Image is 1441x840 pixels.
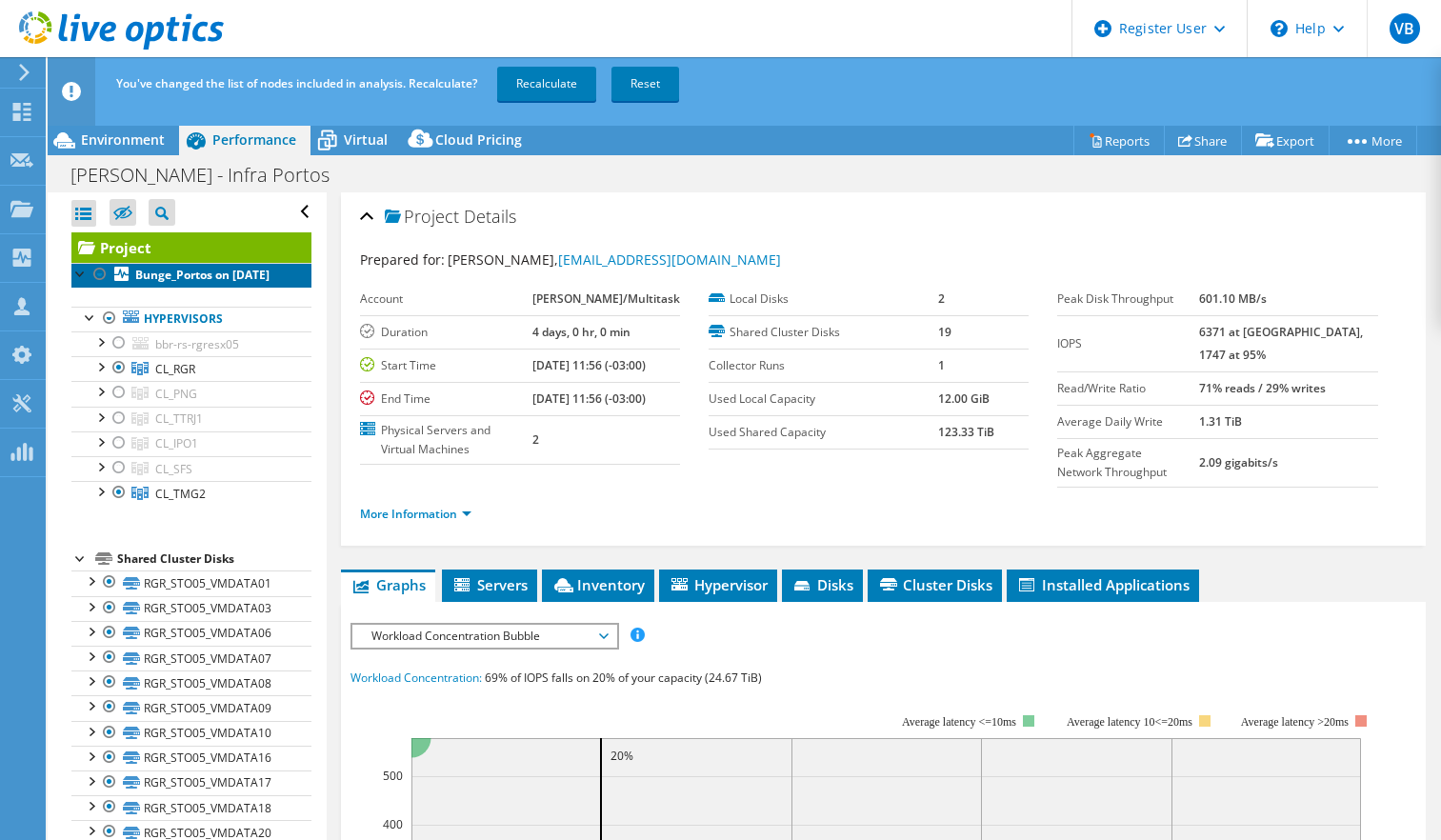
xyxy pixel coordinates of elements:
[551,575,645,594] span: Inventory
[435,130,522,149] span: Cloud Pricing
[1390,13,1420,44] span: VB
[532,390,646,407] b: [DATE] 11:56 (-03:00)
[385,208,459,227] span: Project
[464,205,516,228] span: Details
[155,336,239,352] span: bbr-rs-rgresx05
[1240,715,1348,729] text: Average latency >20ms
[451,575,528,594] span: Servers
[62,165,359,186] h1: [PERSON_NAME] - Infra Portos
[155,435,198,451] span: CL_IPO1
[709,290,938,309] label: Local Disks
[1241,126,1330,155] a: Export
[360,250,445,269] label: Prepared for:
[71,695,311,720] a: RGR_STO05_VMDATA09
[938,324,951,340] b: 19
[71,263,311,288] a: Bunge_Portos on [DATE]
[669,575,768,594] span: Hypervisor
[155,386,197,402] span: CL_PNG
[71,795,311,820] a: RGR_STO05_VMDATA18
[71,307,311,331] a: Hypervisors
[1067,715,1192,729] tspan: Average latency 10<=20ms
[81,130,165,149] span: Environment
[558,250,781,269] a: [EMAIL_ADDRESS][DOMAIN_NAME]
[360,506,471,522] a: More Information
[155,461,192,477] span: CL_SFS
[938,424,994,440] b: 123.33 TiB
[938,390,990,407] b: 12.00 GiB
[709,390,938,409] label: Used Local Capacity
[360,323,532,342] label: Duration
[709,423,938,442] label: Used Shared Capacity
[383,816,403,832] text: 400
[71,407,311,431] a: CL_TTRJ1
[360,421,532,459] label: Physical Servers and Virtual Machines
[71,621,311,646] a: RGR_STO05_VMDATA06
[1329,126,1417,155] a: More
[116,75,477,91] span: You've changed the list of nodes included in analysis. Recalculate?
[709,323,938,342] label: Shared Cluster Disks
[350,575,426,594] span: Graphs
[1057,290,1199,309] label: Peak Disk Throughput
[1016,575,1190,594] span: Installed Applications
[362,625,607,648] span: Workload Concentration Bubble
[1073,126,1165,155] a: Reports
[135,267,270,283] b: Bunge_Portos on [DATE]
[485,670,762,686] span: 69% of IOPS falls on 20% of your capacity (24.67 TiB)
[71,570,311,595] a: RGR_STO05_VMDATA01
[71,331,311,356] a: bbr-rs-rgresx05
[791,575,853,594] span: Disks
[1057,444,1199,482] label: Peak Aggregate Network Throughput
[71,646,311,670] a: RGR_STO05_VMDATA07
[360,290,532,309] label: Account
[532,324,630,340] b: 4 days, 0 hr, 0 min
[1057,334,1199,353] label: IOPS
[1199,454,1278,470] b: 2.09 gigabits/s
[902,715,1016,729] tspan: Average latency <=10ms
[1199,413,1242,430] b: 1.31 TiB
[1057,412,1199,431] label: Average Daily Write
[360,356,532,375] label: Start Time
[1199,380,1326,396] b: 71% reads / 29% writes
[532,431,539,448] b: 2
[71,721,311,746] a: RGR_STO05_VMDATA10
[71,381,311,406] a: CL_PNG
[71,596,311,621] a: RGR_STO05_VMDATA03
[117,548,311,570] div: Shared Cluster Disks
[71,232,311,263] a: Project
[1199,324,1363,363] b: 6371 at [GEOGRAPHIC_DATA], 1747 at 95%
[71,670,311,695] a: RGR_STO05_VMDATA08
[155,486,206,502] span: CL_TMG2
[1199,290,1267,307] b: 601.10 MB/s
[212,130,296,149] span: Performance
[1164,126,1242,155] a: Share
[610,748,633,764] text: 20%
[611,67,679,101] a: Reset
[532,290,680,307] b: [PERSON_NAME]/Multitask
[497,67,596,101] a: Recalculate
[155,361,195,377] span: CL_RGR
[344,130,388,149] span: Virtual
[532,357,646,373] b: [DATE] 11:56 (-03:00)
[938,290,945,307] b: 2
[1057,379,1199,398] label: Read/Write Ratio
[938,357,945,373] b: 1
[155,410,203,427] span: CL_TTRJ1
[350,670,482,686] span: Workload Concentration:
[709,356,938,375] label: Collector Runs
[71,746,311,770] a: RGR_STO05_VMDATA16
[71,456,311,481] a: CL_SFS
[448,250,781,269] span: [PERSON_NAME],
[1271,20,1288,37] svg: \n
[877,575,992,594] span: Cluster Disks
[71,481,311,506] a: CL_TMG2
[71,431,311,456] a: CL_IPO1
[71,356,311,381] a: CL_RGR
[71,770,311,795] a: RGR_STO05_VMDATA17
[383,768,403,784] text: 500
[360,390,532,409] label: End Time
